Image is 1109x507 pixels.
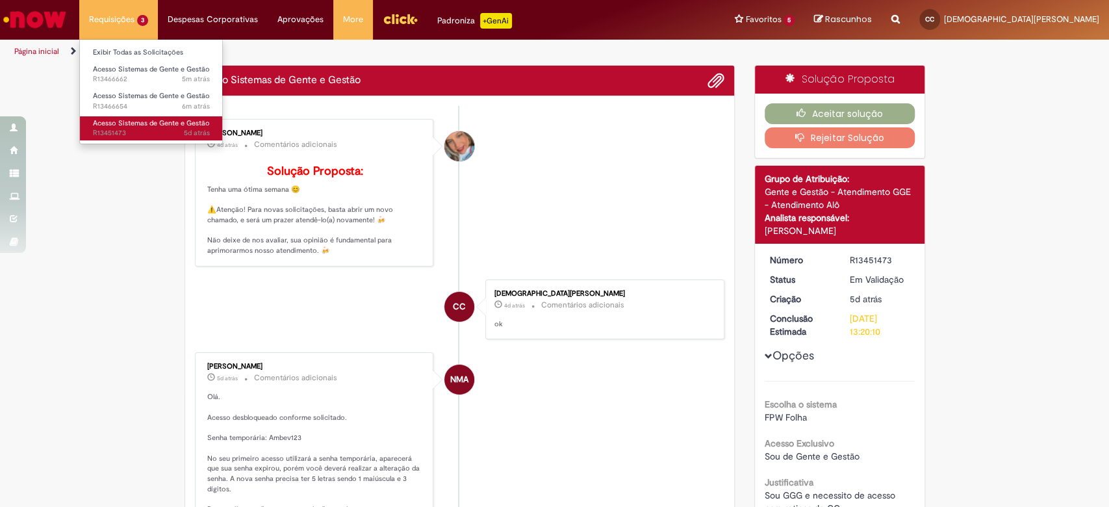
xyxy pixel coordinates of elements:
span: 5 [784,15,795,26]
div: Cristiane Medeiros Cascaes [444,292,474,322]
span: Rascunhos [825,13,872,25]
div: Gente e Gestão - Atendimento GGE - Atendimento Alô [765,185,915,211]
div: [PERSON_NAME] [765,224,915,237]
div: Jacqueline Andrade Galani [444,131,474,161]
span: 5m atrás [182,74,210,84]
span: 6m atrás [182,101,210,111]
span: R13451473 [93,128,210,138]
span: Sou de Gente e Gestão [765,450,860,462]
span: Aprovações [277,13,324,26]
time: 28/08/2025 16:15:11 [504,302,525,309]
time: 27/08/2025 09:28:43 [850,293,882,305]
span: 5d atrás [217,374,238,382]
div: Neilyse Moraes Almeida [444,365,474,395]
b: Escolha o sistema [765,398,837,410]
span: CC [925,15,934,23]
small: Comentários adicionais [254,372,337,383]
ul: Requisições [79,39,223,144]
img: click_logo_yellow_360x200.png [383,9,418,29]
div: [PERSON_NAME] [207,363,424,370]
span: CC [453,291,466,322]
dt: Criação [760,292,840,305]
time: 27/08/2025 09:28:45 [184,128,210,138]
div: [PERSON_NAME] [207,129,424,137]
button: Aceitar solução [765,103,915,124]
a: Aberto R13466662 : Acesso Sistemas de Gente e Gestão [80,62,223,86]
a: Exibir Todas as Solicitações [80,45,223,60]
dt: Conclusão Estimada [760,312,840,338]
a: Aberto R13466654 : Acesso Sistemas de Gente e Gestão [80,89,223,113]
p: +GenAi [480,13,512,29]
span: Favoritos [745,13,781,26]
span: Despesas Corporativas [168,13,258,26]
span: 5d atrás [184,128,210,138]
span: More [343,13,363,26]
span: 3 [137,15,148,26]
button: Rejeitar Solução [765,127,915,148]
div: [DATE] 13:20:10 [850,312,910,338]
span: Acesso Sistemas de Gente e Gestão [93,91,210,101]
span: FPW Folha [765,411,807,423]
span: 4d atrás [217,141,238,149]
div: Em Validação [850,273,910,286]
small: Comentários adicionais [254,139,337,150]
b: Justificativa [765,476,813,488]
div: Grupo de Atribuição: [765,172,915,185]
p: ok [494,319,711,330]
div: R13451473 [850,253,910,266]
a: Rascunhos [814,14,872,26]
span: Requisições [89,13,134,26]
a: Página inicial [14,46,59,57]
a: Aberto R13451473 : Acesso Sistemas de Gente e Gestão [80,116,223,140]
span: Acesso Sistemas de Gente e Gestão [93,118,210,128]
div: Analista responsável: [765,211,915,224]
time: 01/09/2025 08:36:16 [182,74,210,84]
span: 4d atrás [504,302,525,309]
div: Solução Proposta [755,66,924,94]
span: R13466662 [93,74,210,84]
button: Adicionar anexos [707,72,724,89]
dt: Número [760,253,840,266]
dt: Status [760,273,840,286]
small: Comentários adicionais [541,300,624,311]
time: 01/09/2025 08:35:16 [182,101,210,111]
div: 27/08/2025 10:28:43 [850,292,910,305]
time: 28/08/2025 16:35:34 [217,141,238,149]
span: NMA [450,364,468,395]
div: [DEMOGRAPHIC_DATA][PERSON_NAME] [494,290,711,298]
h2: Acesso Sistemas de Gente e Gestão Histórico de tíquete [195,75,361,86]
img: ServiceNow [1,6,68,32]
span: 5d atrás [850,293,882,305]
span: [DEMOGRAPHIC_DATA][PERSON_NAME] [944,14,1099,25]
p: Tenha uma ótima semana 😊 ⚠️Atenção! Para novas solicitações, basta abrir um novo chamado, e será ... [207,165,424,256]
b: Solução Proposta: [267,164,363,179]
span: Acesso Sistemas de Gente e Gestão [93,64,210,74]
ul: Trilhas de página [10,40,730,64]
time: 27/08/2025 10:27:37 [217,374,238,382]
b: Acesso Exclusivo [765,437,834,449]
div: Padroniza [437,13,512,29]
span: R13466654 [93,101,210,112]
